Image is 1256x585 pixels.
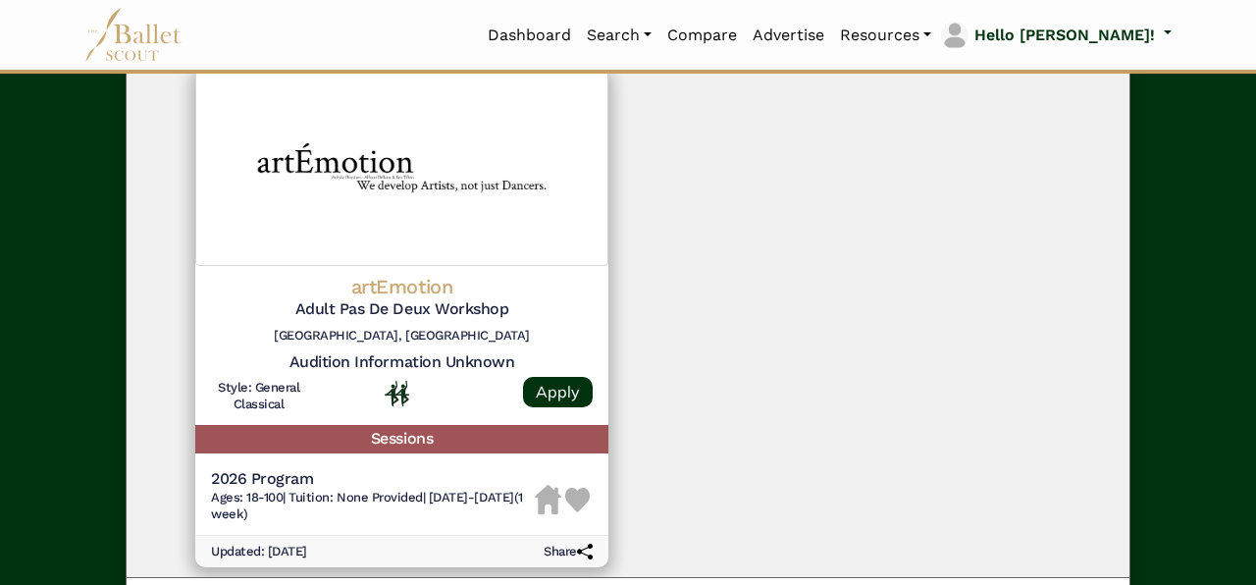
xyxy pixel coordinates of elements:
[579,15,659,56] a: Search
[941,22,968,49] img: profile picture
[195,425,608,453] h5: Sessions
[480,15,579,56] a: Dashboard
[211,328,593,345] h6: [GEOGRAPHIC_DATA], [GEOGRAPHIC_DATA]
[535,485,561,514] img: Housing Unavailable
[211,490,523,521] span: [DATE]-[DATE] (1 week)
[659,15,745,56] a: Compare
[832,15,939,56] a: Resources
[523,377,593,407] a: Apply
[544,544,593,560] h6: Share
[745,15,832,56] a: Advertise
[211,299,593,320] h5: Adult Pas De Deux Workshop
[211,380,306,413] h6: Style: General Classical
[974,23,1155,48] p: Hello [PERSON_NAME]!
[939,20,1172,51] a: profile picture Hello [PERSON_NAME]!
[211,274,593,299] h4: artEmotion
[211,490,535,523] h6: | |
[211,490,283,505] span: Ages: 18-100
[211,469,535,490] h5: 2026 Program
[211,544,307,560] h6: Updated: [DATE]
[288,490,422,505] span: Tuition: None Provided
[385,381,409,406] img: In Person
[565,488,590,512] img: Heart
[211,352,593,373] h5: Audition Information Unknown
[195,70,608,266] img: Logo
